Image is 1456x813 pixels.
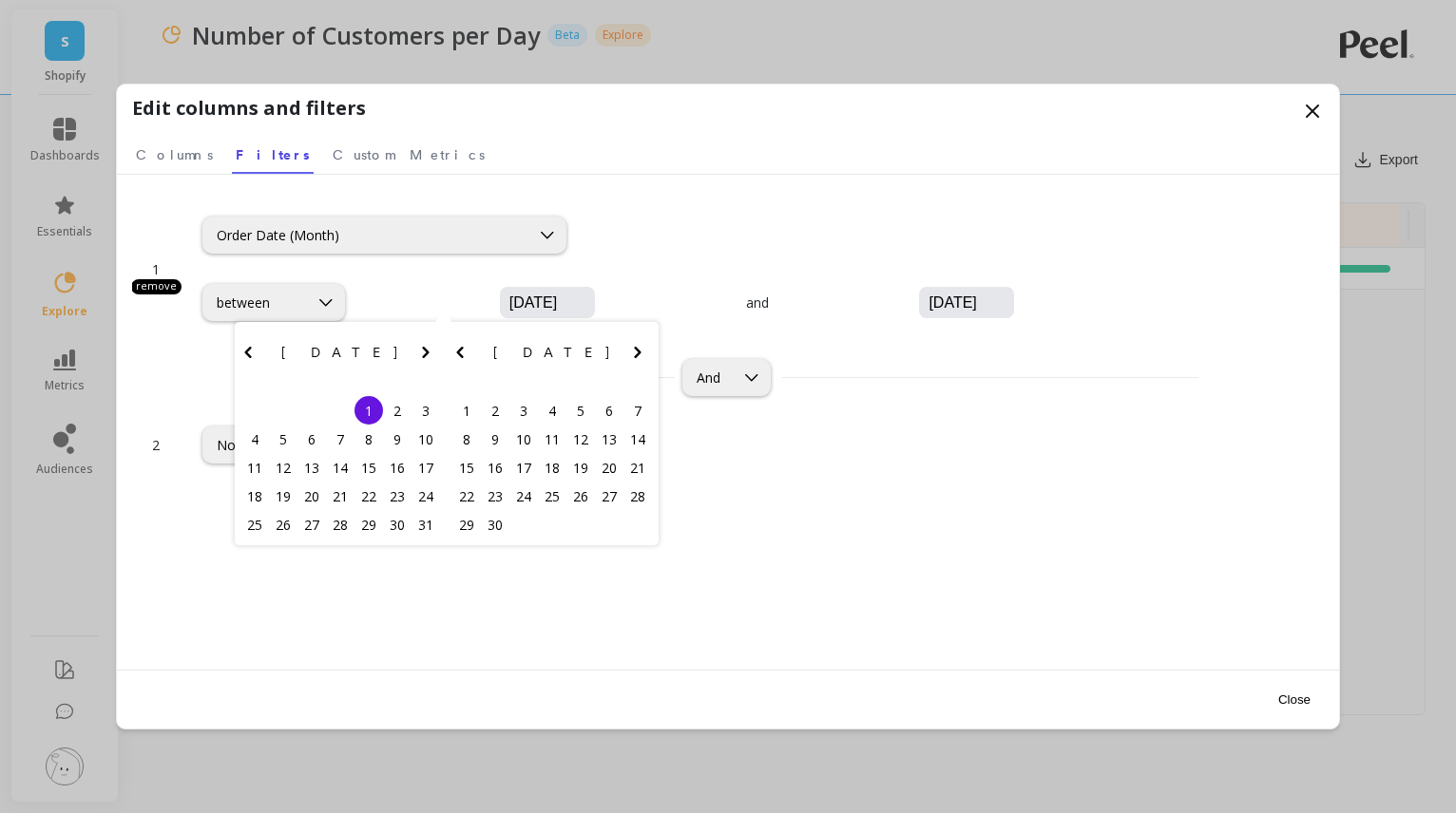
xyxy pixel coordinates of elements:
div: Choose Thursday, May 1st, 2025 [354,396,383,425]
span: [DATE] [281,345,400,360]
button: Previous Month [449,341,479,371]
div: Choose Saturday, May 17th, 2025 [412,453,440,482]
div: Choose Sunday, May 18th, 2025 [240,482,269,510]
div: Choose Saturday, May 31st, 2025 [412,510,440,539]
div: Choose Thursday, June 5th, 2025 [566,396,595,425]
p: and [746,293,769,312]
div: Choose Sunday, May 25th, 2025 [240,510,269,539]
div: Choose Friday, May 30th, 2025 [383,510,412,539]
div: Choose Saturday, June 21st, 2025 [623,453,652,482]
div: Choose Tuesday, May 13th, 2025 [297,453,326,482]
div: Choose Monday, May 26th, 2025 [269,510,297,539]
div: Choose Tuesday, May 6th, 2025 [297,425,326,453]
div: Choose Saturday, June 7th, 2025 [623,396,652,425]
div: Choose Wednesday, May 14th, 2025 [326,453,354,482]
div: Choose Monday, May 19th, 2025 [269,482,297,510]
div: Choose Monday, May 5th, 2025 [269,425,297,453]
div: Choose Sunday, June 29th, 2025 [452,510,481,539]
div: Choose Tuesday, June 3rd, 2025 [509,396,538,425]
div: And [697,369,720,387]
div: Choose Saturday, May 3rd, 2025 [412,396,440,425]
div: Choose Sunday, June 22nd, 2025 [452,482,481,510]
div: Choose Saturday, May 10th, 2025 [412,425,440,453]
div: Choose Saturday, June 28th, 2025 [623,482,652,510]
div: between [217,293,295,312]
button: Next Month [626,341,657,371]
div: Choose Wednesday, June 25th, 2025 [538,482,566,510]
div: Choose Thursday, May 22nd, 2025 [354,482,383,510]
div: Choose Wednesday, June 18th, 2025 [538,453,566,482]
h1: Edit columns and filters [132,94,366,123]
span: 2 [152,435,160,455]
span: Columns [136,145,213,164]
div: Choose Wednesday, May 28th, 2025 [326,510,354,539]
div: Choose Tuesday, June 10th, 2025 [509,425,538,453]
div: Order Date (Month) [217,226,516,244]
div: Choose Tuesday, May 27th, 2025 [297,510,326,539]
div: Choose Sunday, June 1st, 2025 [452,396,481,425]
div: Choose Wednesday, May 21st, 2025 [326,482,354,510]
div: Choose Saturday, June 14th, 2025 [623,425,652,453]
span: [DATE] [493,345,612,360]
div: Choose Monday, June 23rd, 2025 [481,482,509,510]
div: Choose Sunday, May 11th, 2025 [240,453,269,482]
span: Filters [236,145,310,164]
div: Choose Wednesday, May 7th, 2025 [326,425,354,453]
div: Choose Thursday, June 19th, 2025 [566,453,595,482]
div: Choose Friday, May 9th, 2025 [383,425,412,453]
div: Choose Sunday, May 4th, 2025 [240,425,269,453]
div: Choose Thursday, May 29th, 2025 [354,510,383,539]
div: Choose Monday, June 9th, 2025 [481,425,509,453]
div: Choose Monday, June 16th, 2025 [481,453,509,482]
div: Choose Wednesday, June 11th, 2025 [538,425,566,453]
div: Choose Tuesday, June 17th, 2025 [509,453,538,482]
div: Choose Friday, June 20th, 2025 [595,453,623,482]
div: month 2025-05 [240,396,440,539]
div: No filter [217,436,516,454]
button: Next Month [414,341,445,371]
div: Choose Friday, June 13th, 2025 [595,425,623,453]
div: Choose Tuesday, May 20th, 2025 [297,482,326,510]
div: Choose Friday, May 23rd, 2025 [383,482,412,510]
div: Choose Monday, June 2nd, 2025 [481,396,509,425]
div: Choose Thursday, May 15th, 2025 [354,453,383,482]
div: Choose Monday, May 12th, 2025 [269,453,297,482]
span: Custom Metrics [333,145,485,164]
button: Previous Month [237,341,267,371]
div: Choose Monday, June 30th, 2025 [481,510,509,539]
div: Choose Sunday, June 8th, 2025 [452,425,481,453]
div: Choose Thursday, June 12th, 2025 [566,425,595,453]
div: Choose Friday, May 16th, 2025 [383,453,412,482]
div: Choose Saturday, May 24th, 2025 [412,482,440,510]
div: Choose Thursday, June 26th, 2025 [566,482,595,510]
div: Choose Friday, June 27th, 2025 [595,482,623,510]
span: 1 [152,259,160,279]
nav: Tabs [132,130,1324,174]
div: Choose Friday, June 6th, 2025 [595,396,623,425]
div: month 2025-06 [452,396,652,539]
div: Choose Thursday, May 8th, 2025 [354,425,383,453]
div: Choose Tuesday, June 24th, 2025 [509,482,538,510]
div: Choose Sunday, June 15th, 2025 [452,453,481,482]
div: Choose Friday, May 2nd, 2025 [383,396,412,425]
div: Choose Wednesday, June 4th, 2025 [538,396,566,425]
div: remove [131,279,182,294]
button: Close [1273,678,1316,721]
